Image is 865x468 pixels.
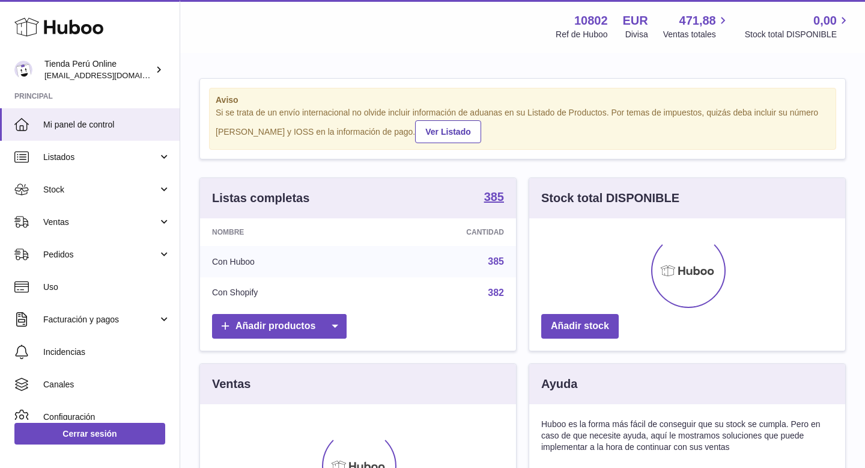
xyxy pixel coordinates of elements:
span: 0,00 [813,13,837,29]
td: Con Huboo [200,246,368,277]
div: Divisa [625,29,648,40]
a: Cerrar sesión [14,423,165,445]
div: Si se trata de un envío internacional no olvide incluir información de aduanas en su Listado de P... [216,107,830,143]
h3: Ventas [212,376,250,392]
span: Stock [43,184,158,196]
a: 385 [484,191,504,205]
span: [EMAIL_ADDRESS][DOMAIN_NAME] [44,70,177,80]
a: 0,00 Stock total DISPONIBLE [745,13,851,40]
div: Ref de Huboo [556,29,607,40]
a: 471,88 Ventas totales [663,13,730,40]
strong: 10802 [574,13,608,29]
span: Canales [43,379,171,390]
th: Nombre [200,218,368,246]
strong: EUR [623,13,648,29]
a: Añadir productos [212,314,347,339]
h3: Listas completas [212,190,309,206]
a: Añadir stock [541,314,619,339]
span: Ventas [43,217,158,228]
span: Configuración [43,411,171,423]
h3: Ayuda [541,376,577,392]
a: 382 [488,288,504,298]
span: 471,88 [679,13,716,29]
span: Facturación y pagos [43,314,158,325]
span: Ventas totales [663,29,730,40]
span: Mi panel de control [43,119,171,131]
a: Ver Listado [415,120,481,143]
a: 385 [488,256,504,266]
th: Cantidad [368,218,516,246]
h3: Stock total DISPONIBLE [541,190,679,206]
strong: 385 [484,191,504,203]
span: Pedidos [43,249,158,260]
img: contacto@tiendaperuonline.com [14,61,32,79]
strong: Aviso [216,94,830,106]
p: Huboo es la forma más fácil de conseguir que su stock se cumpla. Pero en caso de que necesite ayu... [541,419,833,453]
div: Tienda Perú Online [44,58,153,81]
span: Stock total DISPONIBLE [745,29,851,40]
span: Incidencias [43,346,171,358]
span: Listados [43,152,158,163]
span: Uso [43,282,171,293]
td: Con Shopify [200,277,368,309]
